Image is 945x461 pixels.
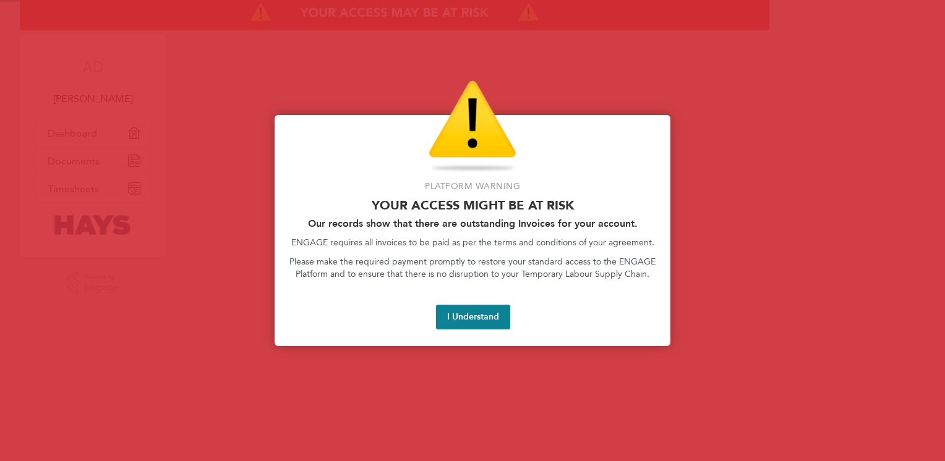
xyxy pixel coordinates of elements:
[289,180,656,193] p: Platform Warning
[429,80,516,173] img: Warning Icon
[289,237,656,249] p: ENGAGE requires all invoices to be paid as per the terms and conditions of your agreement.
[275,115,670,346] div: Access At Risk
[289,256,656,280] p: Please make the required payment promptly to restore your standard access to the ENGAGE Platform ...
[436,305,510,329] button: I Understand
[289,218,656,229] h2: Our records show that there are outstanding Invoices for your account.
[289,198,656,213] p: Your access might be at risk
